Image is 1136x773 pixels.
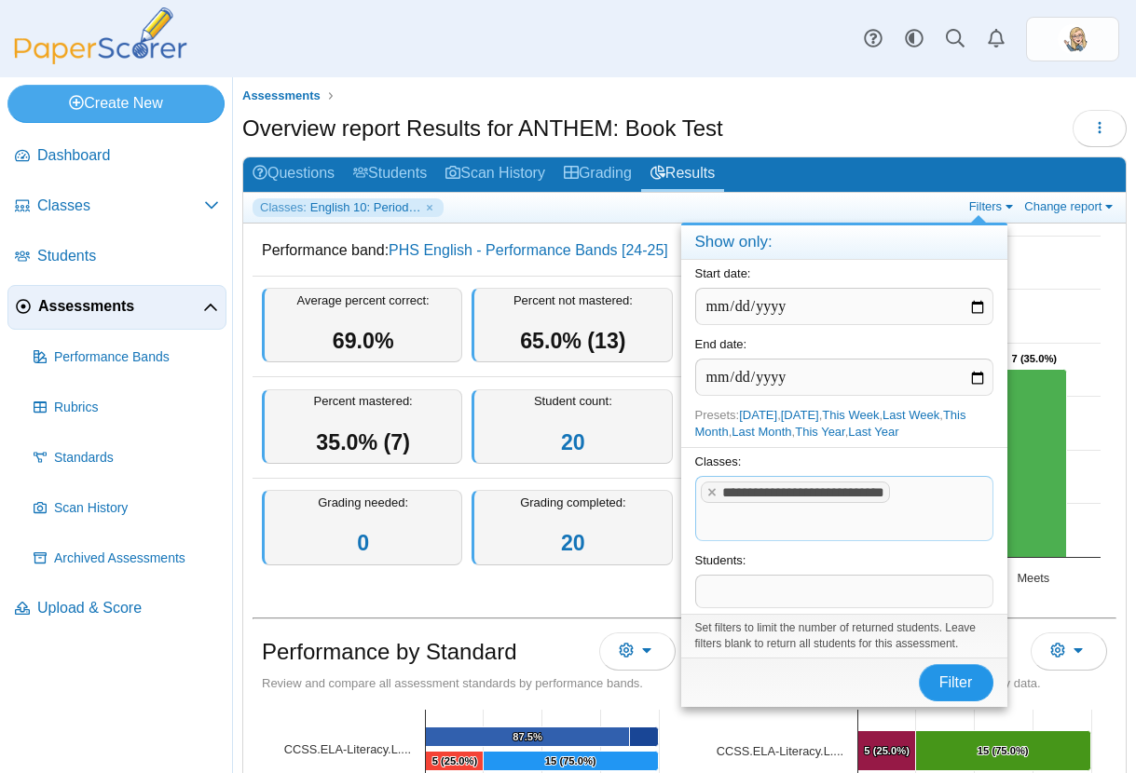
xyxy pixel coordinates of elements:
[732,425,791,439] a: Last Month
[54,499,219,518] span: Scan History
[883,408,939,422] a: Last Week
[795,425,845,439] a: This Year
[695,408,966,439] span: Presets: , , , , , , ,
[641,157,724,192] a: Results
[695,454,742,468] label: Classes:
[939,674,973,690] span: Filter
[681,225,1007,260] h4: Show only:
[7,134,226,179] a: Dashboard
[554,157,641,192] a: Grading
[262,675,676,692] div: Review and compare all assessment standards by performance bands.
[37,145,219,166] span: Dashboard
[822,408,879,422] a: This Week
[1058,24,1088,54] img: ps.zKYLFpFWctilUouI
[705,486,720,498] x: remove tag
[389,242,668,258] a: PHS English - Performance Bands [24-25]
[1031,632,1107,670] button: More options
[333,329,394,353] span: 69.0%
[472,288,672,363] div: Percent not mastered:
[545,755,596,766] text: 15 (75.0%)
[739,408,777,422] a: [DATE]
[695,553,746,567] label: Students:
[260,199,307,216] span: Classes:
[37,196,204,216] span: Classes
[681,614,1007,658] div: Set filters to limit the number of returned students. Leave filters blank to return all students ...
[262,389,462,465] div: Percent mastered:
[7,285,226,330] a: Assessments
[472,389,672,465] div: Student count:
[54,348,219,367] span: Performance Bands
[344,157,436,192] a: Students
[7,587,226,631] a: Upload & Score
[561,531,585,555] a: 20
[716,744,842,758] tspan: CCSS.ELA-Literacy.L....
[599,632,676,670] button: More options
[7,85,225,122] a: Create New
[695,575,993,608] tags: ​
[26,536,226,581] a: Archived Assessments
[7,235,226,279] a: Students
[54,549,219,568] span: Archived Assessments
[426,752,484,771] path: [object Object], 5. Needs Improvement.
[695,266,751,280] label: Start date:
[848,425,898,439] a: Last Year
[37,598,219,618] span: Upload & Score
[262,490,462,565] div: Grading needed:
[965,198,1021,214] a: Filters
[695,337,747,351] label: End date:
[976,19,1017,60] a: Alerts
[520,329,625,353] span: 65.0% (13)
[54,449,219,468] span: Standards
[1001,370,1066,558] path: Meets, 7. Overall Assessment Performance.
[915,731,1090,771] path: [object Object], 15. Mastered.
[310,199,422,216] span: English 10: Period 5, English 10: Period 4
[253,198,444,217] a: Classes: English 10: Period 5, English 10: Period 4
[1020,198,1121,214] a: Change report
[26,436,226,481] a: Standards
[426,727,630,747] path: [object Object], 87.5. Average Percent Correct.
[432,755,478,766] text: 5 (25.0%)
[262,288,462,363] div: Average percent correct:
[695,476,993,541] tags: ​
[242,113,723,144] h1: Overview report Results for ANTHEM: Book Test
[561,430,585,454] a: 20
[253,226,682,275] dd: Performance band:
[26,486,226,531] a: Scan History
[37,246,219,266] span: Students
[472,490,672,565] div: Grading completed:
[864,745,910,756] text: 5 (25.0%)
[1017,571,1049,585] text: Meets
[7,184,226,229] a: Classes
[38,296,203,317] span: Assessments
[26,386,226,430] a: Rubrics
[242,88,321,102] span: Assessments
[26,335,226,380] a: Performance Bands
[243,157,344,192] a: Questions
[1011,353,1057,364] text: 7 (35.0%)
[630,727,659,747] path: [object Object], 12.5. Average Percent Not Correct.
[7,51,194,67] a: PaperScorer
[781,408,819,422] a: [DATE]
[316,430,410,454] span: 35.0% (7)
[513,731,542,742] text: 87.5%
[284,742,411,756] tspan: CCSS.ELA-Literacy.L....
[716,744,842,758] a: CCSS.ELA-Literacy.L.9-10.4
[284,742,411,756] a: [object Object]
[262,636,516,668] h1: Performance by Standard
[1026,17,1119,61] a: ps.zKYLFpFWctilUouI
[484,752,659,771] path: [object Object], 15. Exceeds.
[1058,24,1088,54] span: Emily Wasley
[977,745,1028,756] text: 15 (75.0%)
[7,7,194,64] img: PaperScorer
[357,531,369,555] a: 0
[54,399,219,417] span: Rubrics
[919,664,993,701] button: Filter
[238,85,325,108] a: Assessments
[857,731,915,771] path: [object Object], 5. Not Mastered.
[436,157,554,192] a: Scan History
